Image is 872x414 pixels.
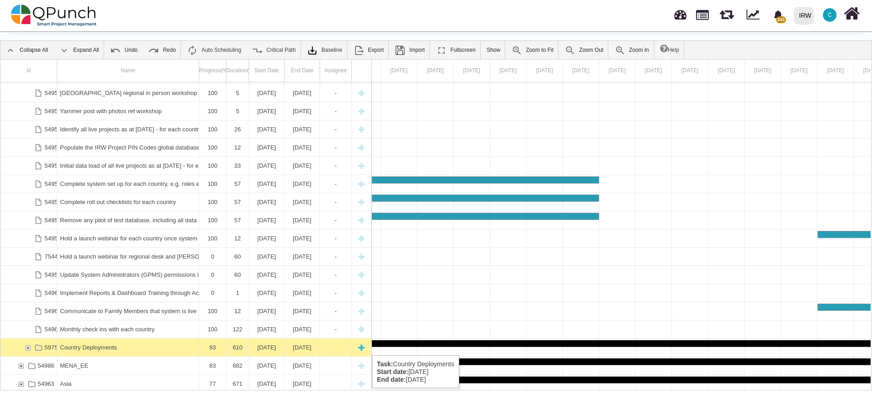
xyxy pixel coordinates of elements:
div: Notification [770,7,786,23]
div: 100 [202,102,223,120]
div: - [320,120,352,138]
div: Hold a launch webinar for regional desk and HoR colleagues [57,248,199,265]
div: 100 [202,157,223,175]
div: 54955 [0,175,57,193]
div: 33 [229,157,246,175]
div: 100 [199,211,226,229]
div: 54953 [45,139,54,156]
div: 60 [226,248,249,265]
div: [DATE] [287,229,317,247]
div: 122 [226,320,249,338]
div: 30-10-2025 [285,248,320,265]
div: 610 [226,339,249,356]
a: Zoom Out [560,41,608,59]
span: 242 [776,16,786,23]
div: - [320,84,352,102]
div: 0 [202,266,223,284]
div: 1 [229,284,246,302]
div: 100 [202,175,223,193]
a: Expand All [54,41,104,59]
img: ic_zoom_out.687aa02.png [565,45,576,56]
a: Undo [105,41,142,59]
div: 54961 [45,302,54,320]
img: ic_auto_scheduling_24.ade0d5b.png [187,45,198,56]
div: New task [355,320,368,338]
div: Update System Administrators (GPMS) permissions in line with role matrices - once ready to go live [57,266,199,284]
div: 57 [226,211,249,229]
div: - [323,175,349,193]
div: Name [57,60,199,82]
div: 100 [202,193,223,211]
div: New task [355,157,368,175]
div: [DATE] [252,248,281,265]
div: [DATE] [287,139,317,156]
a: Show [482,41,505,59]
div: 100 [202,120,223,138]
div: - [320,229,352,247]
div: Progress(%) [199,60,226,82]
div: 08 Aug 2024 [672,60,708,82]
div: 100 [202,139,223,156]
div: New task [355,120,368,138]
div: 75445 [45,248,54,265]
div: 57 [226,193,249,211]
div: [DATE] [252,211,281,229]
a: Redo [144,41,180,59]
div: Task: Identify all live projects as at 01/01/2024 - for each country + sample project for worksho... [0,120,371,139]
div: 57 [226,175,249,193]
div: 54956 [0,193,57,211]
div: 54955 [45,175,54,193]
div: 02 Aug 2024 [454,60,490,82]
div: Id [0,60,57,82]
div: New task [355,102,368,120]
div: [DATE] [287,248,317,265]
div: Complete roll out checklists for each country [57,193,199,211]
div: 03-06-2024 [249,102,285,120]
div: 54950 [0,84,57,102]
div: 31 Jul 2024 [381,60,417,82]
div: [DATE] [252,139,281,156]
div: [DATE] [252,84,281,102]
div: Populate the IRW Project PIN Codes global database reference set - for each country [57,139,199,156]
a: Import [390,41,429,59]
div: Communicate to Family Members that system is live - with all the caveats as needed etc [60,302,196,320]
div: Yammer post with photos ref workshop [60,102,196,120]
div: 0 [202,284,223,302]
div: 23-08-2024 [285,302,320,320]
div: Hold a launch webinar for each country once system is set up and ready for ongoing use [57,229,199,247]
div: 100 [199,157,226,175]
div: End Date [285,60,320,82]
div: 26 [229,120,246,138]
div: 12 Aug 2024 [817,60,854,82]
div: 30-10-2025 [285,266,320,284]
div: - [323,193,349,211]
div: Task: Hold a launch webinar for each country once system is set up and ready for ongoing use Star... [0,229,371,248]
div: - [323,284,349,302]
div: 12 [229,229,246,247]
div: 01-05-2024 [249,339,285,356]
div: 10-06-2024 [249,175,285,193]
div: [DATE] [287,193,317,211]
div: 54956 [45,193,54,211]
div: New task [355,266,368,284]
div: [DATE] [252,229,281,247]
div: 54952 [45,120,54,138]
div: 1 [226,284,249,302]
div: Task: Remove any pilot of test database, including all data and users etc Start date: 10-06-2024 ... [0,211,371,229]
div: - [320,266,352,284]
a: Baseline [302,41,347,59]
div: [DATE] [287,284,317,302]
div: 07-06-2024 [285,120,320,138]
div: - [323,139,349,156]
div: 100 [199,193,226,211]
div: 54954 [0,157,57,175]
div: - [320,284,352,302]
div: 100 [202,302,223,320]
div: 54960 [45,284,54,302]
div: 54952 [0,120,57,138]
div: 31-12-2025 [285,339,320,356]
div: 54959 [45,266,54,284]
div: 10-06-2024 [249,193,285,211]
div: Task: Yammer post with photos ref workshop Start date: 03-06-2024 End date: 07-06-2024 [0,102,371,120]
div: New task [355,302,368,320]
